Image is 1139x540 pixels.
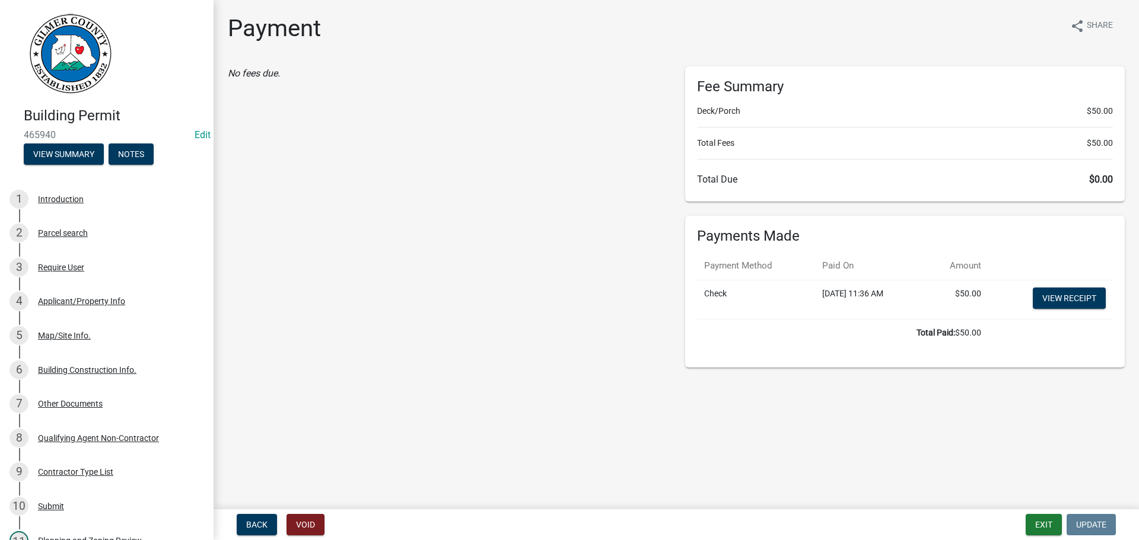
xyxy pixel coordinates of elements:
div: 2 [9,223,28,242]
li: Deck/Porch [697,105,1113,117]
button: Notes [109,143,154,165]
i: share [1070,19,1084,33]
div: Introduction [38,195,84,203]
button: Update [1067,514,1116,535]
div: 7 [9,394,28,413]
button: View Summary [24,143,104,165]
div: 10 [9,497,28,516]
td: $50.00 [923,280,988,319]
div: Qualifying Agent Non-Contractor [38,434,159,442]
b: Total Paid: [917,328,955,337]
span: Update [1076,520,1106,529]
div: Submit [38,502,64,510]
div: Require User [38,263,84,271]
div: Other Documents [38,400,103,408]
span: Back [246,520,268,529]
th: Paid On [815,252,923,280]
th: Amount [923,252,988,280]
div: 6 [9,360,28,379]
wm-modal-confirm: Notes [109,150,154,159]
div: 5 [9,326,28,345]
span: $0.00 [1089,174,1113,185]
a: View receipt [1033,287,1106,309]
wm-modal-confirm: Summary [24,150,104,159]
td: $50.00 [697,319,988,346]
div: Contractor Type List [38,468,113,476]
div: Building Construction Info. [38,366,136,374]
div: Applicant/Property Info [38,297,125,305]
a: Edit [195,129,211,140]
h1: Payment [228,14,321,43]
th: Payment Method [697,252,815,280]
h6: Payments Made [697,228,1113,245]
div: 3 [9,258,28,277]
div: 8 [9,429,28,448]
span: $50.00 [1087,137,1113,149]
div: 4 [9,292,28,311]
div: 1 [9,190,28,209]
h6: Total Due [697,174,1113,185]
button: Void [287,514,324,535]
img: Gilmer County, Georgia [24,12,113,95]
div: Parcel search [38,229,88,237]
h4: Building Permit [24,107,204,124]
span: Share [1087,19,1113,33]
div: Map/Site Info. [38,331,91,340]
td: [DATE] 11:36 AM [815,280,923,319]
li: Total Fees [697,137,1113,149]
h6: Fee Summary [697,78,1113,95]
span: 465940 [24,129,190,140]
button: shareShare [1061,14,1122,37]
div: 9 [9,462,28,481]
i: No fees due. [228,68,280,79]
button: Back [237,514,277,535]
span: $50.00 [1087,105,1113,117]
button: Exit [1026,514,1062,535]
td: Check [697,280,815,319]
wm-modal-confirm: Edit Application Number [195,129,211,140]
